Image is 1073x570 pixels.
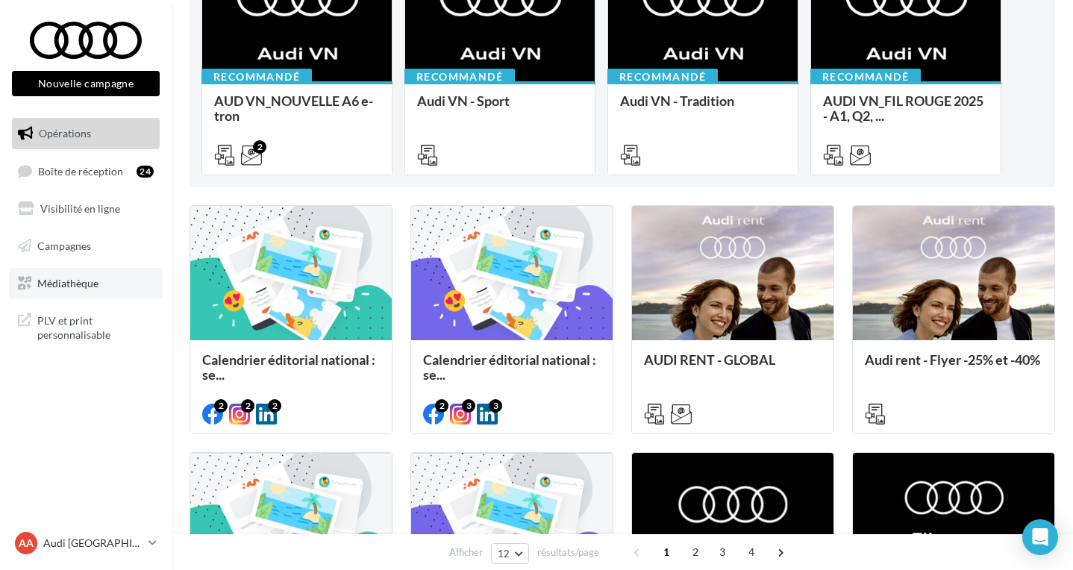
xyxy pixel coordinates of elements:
[9,304,163,348] a: PLV et print personnalisable
[810,69,921,85] div: Recommandé
[620,93,734,109] span: Audi VN - Tradition
[39,127,91,140] span: Opérations
[268,399,281,413] div: 2
[607,69,718,85] div: Recommandé
[9,193,163,225] a: Visibilité en ligne
[710,540,734,564] span: 3
[498,548,510,560] span: 12
[214,93,373,124] span: AUD VN_NOUVELLE A6 e-tron
[489,399,502,413] div: 3
[201,69,312,85] div: Recommandé
[9,118,163,149] a: Opérations
[865,351,1040,368] span: Audi rent - Flyer -25% et -40%
[137,166,154,178] div: 24
[449,545,483,560] span: Afficher
[423,351,596,383] span: Calendrier éditorial national : se...
[38,164,123,177] span: Boîte de réception
[9,155,163,187] a: Boîte de réception24
[9,268,163,299] a: Médiathèque
[823,93,983,124] span: AUDI VN_FIL ROUGE 2025 - A1, Q2, ...
[644,351,775,368] span: AUDI RENT - GLOBAL
[739,540,763,564] span: 4
[253,140,266,154] div: 2
[37,276,98,289] span: Médiathèque
[654,540,678,564] span: 1
[12,71,160,96] button: Nouvelle campagne
[37,310,154,342] span: PLV et print personnalisable
[462,399,475,413] div: 3
[683,540,707,564] span: 2
[40,202,120,215] span: Visibilité en ligne
[43,536,143,551] p: Audi [GEOGRAPHIC_DATA]
[202,351,375,383] span: Calendrier éditorial national : se...
[214,399,228,413] div: 2
[1022,519,1058,555] div: Open Intercom Messenger
[491,543,529,564] button: 12
[537,545,599,560] span: résultats/page
[12,529,160,557] a: AA Audi [GEOGRAPHIC_DATA]
[404,69,515,85] div: Recommandé
[417,93,510,109] span: Audi VN - Sport
[9,231,163,262] a: Campagnes
[37,239,91,252] span: Campagnes
[435,399,448,413] div: 2
[19,536,34,551] span: AA
[241,399,254,413] div: 2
